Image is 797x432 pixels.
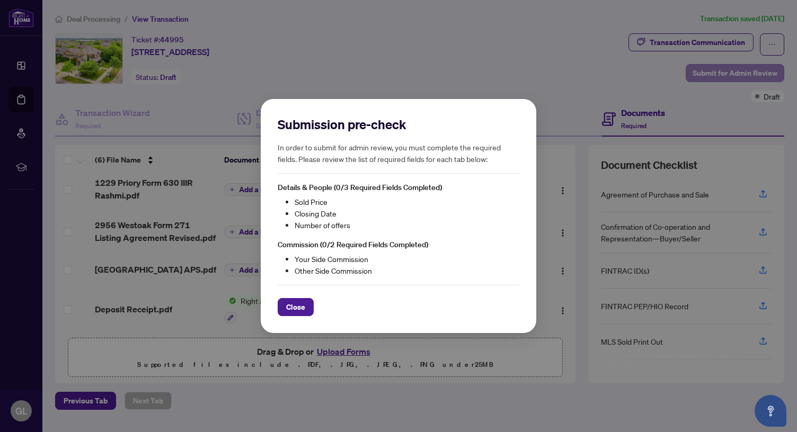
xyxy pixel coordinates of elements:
h2: Submission pre-check [278,116,519,133]
span: Details & People (0/3 Required Fields Completed) [278,183,442,192]
li: Sold Price [295,196,519,208]
span: Commission (0/2 Required Fields Completed) [278,240,428,249]
button: Close [278,298,314,316]
li: Closing Date [295,208,519,219]
li: Number of offers [295,219,519,231]
span: Close [286,299,305,316]
button: Open asap [755,395,786,427]
li: Your Side Commission [295,253,519,265]
h5: In order to submit for admin review, you must complete the required fields. Please review the lis... [278,141,519,165]
li: Other Side Commission [295,265,519,276]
